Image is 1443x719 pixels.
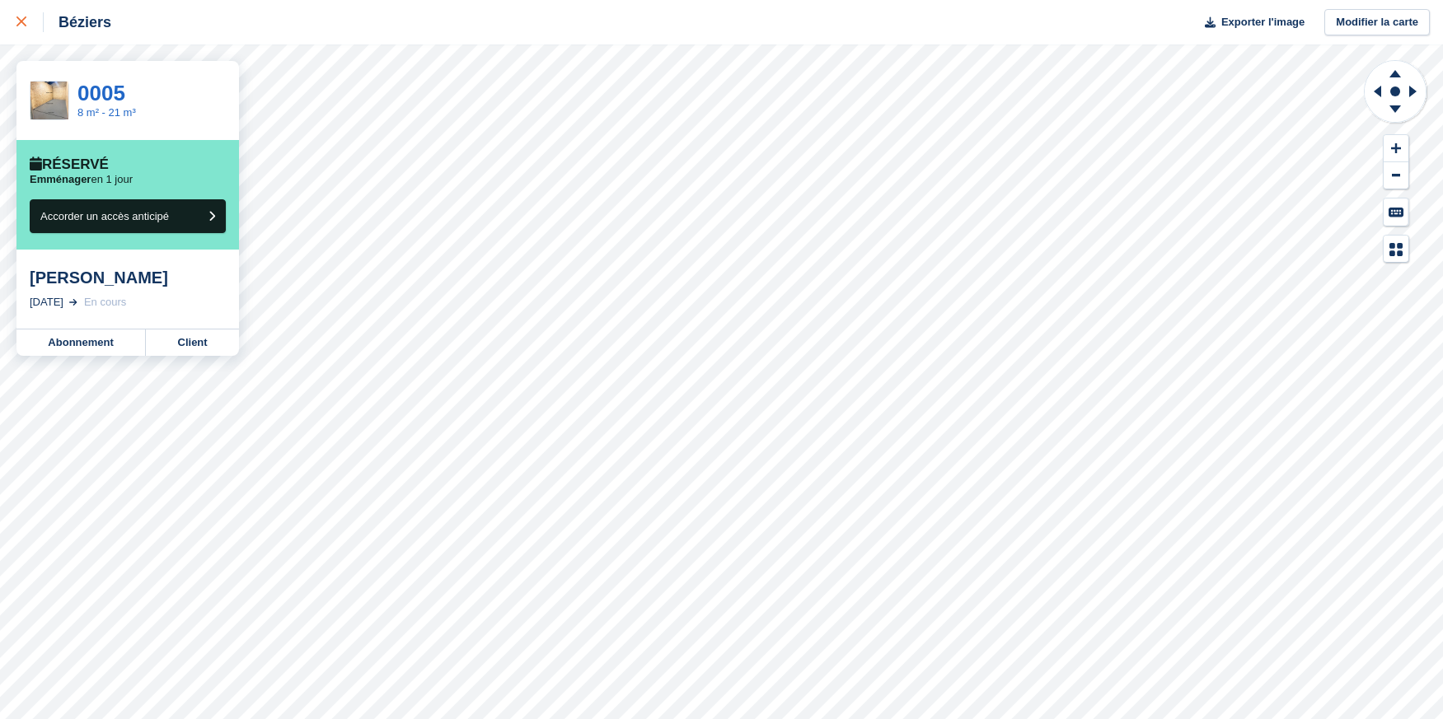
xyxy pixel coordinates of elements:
a: 8 m² - 21 m³ [77,106,136,119]
img: arrow-right-light-icn-cde0832a797a2874e46488d9cf13f60e5c3a73dbe684e267c42b8395dfbc2abf.svg [69,299,77,306]
font: Accorder un accès anticipé [40,210,169,222]
font: En cours [84,296,126,308]
button: Légende de la carte [1384,236,1408,263]
button: Exporter l'image [1196,9,1305,36]
font: Modifier la carte [1336,16,1418,28]
button: Zoom arrière [1384,162,1408,189]
font: [PERSON_NAME] [30,268,168,287]
font: Exporter l'image [1221,16,1305,28]
img: box-a-louer-8-m-2.png [30,82,68,119]
font: Béziers [59,14,111,30]
font: [DATE] [30,296,63,308]
font: Abonnement [48,336,113,348]
a: Modifier la carte [1324,9,1430,36]
font: Emménager [30,173,91,185]
button: Accorder un accès anticipé [30,199,226,233]
button: Zoom avant [1384,135,1408,162]
font: Client [178,336,208,348]
a: Client [146,329,239,356]
a: 0005 [77,81,125,105]
a: Abonnement [16,329,146,356]
button: Raccourcis clavier [1384,198,1408,226]
font: Réservé [42,156,109,172]
font: en 1 jour [91,173,133,185]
